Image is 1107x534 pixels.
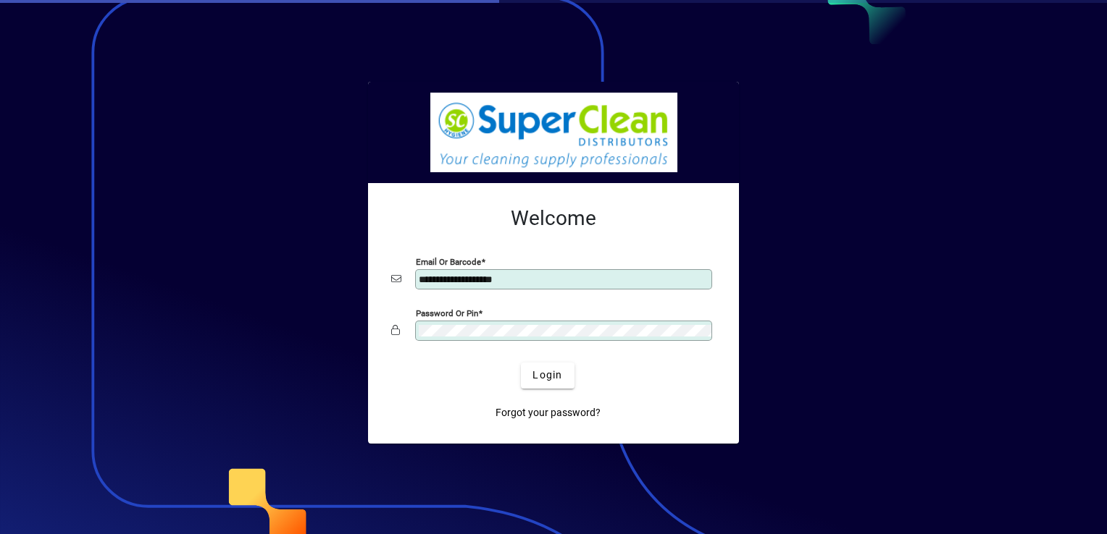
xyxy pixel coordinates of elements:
h2: Welcome [391,206,716,231]
mat-label: Password or Pin [416,308,478,318]
mat-label: Email or Barcode [416,256,481,266]
a: Forgot your password? [490,400,606,426]
span: Forgot your password? [496,405,601,420]
button: Login [521,363,574,389]
span: Login [532,368,562,383]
